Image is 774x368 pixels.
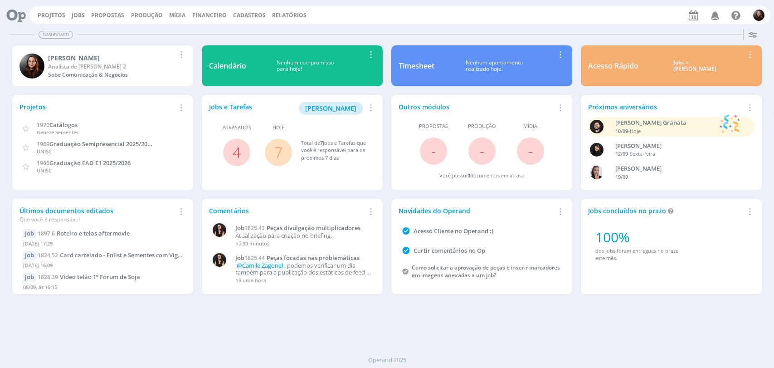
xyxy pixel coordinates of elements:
div: Nenhum apontamento realizado hoje! [434,59,554,73]
span: Propostas [419,123,448,130]
img: C [590,166,604,179]
span: [PERSON_NAME] [305,104,356,113]
div: Jobs e Tarefas [209,102,365,115]
button: E [753,7,765,23]
a: 4 [233,142,241,162]
span: Hoje [273,124,284,132]
span: @Camile Zagonel [237,261,283,270]
span: Roteiro e telas aftermovie [57,229,130,237]
div: Jobs concluídos no prazo [588,206,744,216]
div: Job [23,273,36,282]
span: Card cartelado - Enlist e Sementes com Vigor [60,251,184,259]
div: Você possui documentos em atraso [439,172,525,180]
a: 7 [274,142,282,162]
div: 08/09, às 16:15 [23,282,182,295]
span: Atrasados [223,124,251,132]
div: Outros módulos [399,102,554,112]
div: Bruno Corralo Granata [615,118,715,128]
img: E [753,10,764,21]
a: 1970Catálogos [37,120,78,129]
button: Cadastros [230,12,268,19]
span: Vídeo telão 1º Fórum de Soja [60,273,140,281]
img: I [213,253,226,267]
a: Relatórios [272,11,307,19]
img: E [19,54,44,79]
span: 1825.43 [244,224,265,232]
button: Produção [128,12,166,19]
img: I [213,223,226,237]
span: - [480,141,484,161]
a: Curtir comentários no Op [414,246,485,255]
a: E[PERSON_NAME]Analista de [PERSON_NAME] 2Sobe Comunicação & Negócios [12,45,193,86]
span: 7 [320,139,323,146]
a: Como solicitar a aprovação de peças e inserir marcadores em imagens anexadas a um job? [412,264,560,279]
span: 10/09 [615,128,628,134]
div: Nenhum compromisso para hoje! [246,59,365,73]
button: Jobs [69,12,88,19]
p: Atualização para criação no briefing. [235,232,371,240]
a: [PERSON_NAME] [299,103,363,112]
span: 19/09 [615,173,628,180]
div: Projetos [19,102,175,112]
a: 1966Graduação EAD E1 2025/2026 [37,158,131,167]
a: Produção [131,11,163,19]
span: 1969 [37,140,49,148]
div: dos jobs foram entregues no prazo este mês. [595,247,682,262]
span: Propostas [91,11,124,19]
span: - [528,141,533,161]
button: [PERSON_NAME] [299,102,363,115]
div: Total de Jobs e Tarefas que você é responsável para os próximos 7 dias [301,139,366,162]
button: Projetos [35,12,68,19]
span: Hoje [630,128,641,134]
span: há uma hora [235,277,266,284]
span: Peças focadas nas problemáticas [267,254,360,262]
div: Comentários [209,206,365,216]
a: 1828.39Vídeo telão 1º Fórum de Soja [38,273,140,281]
span: Graduação Semipresencial 2025/2026 [49,139,154,148]
span: Mídia [523,123,537,130]
div: Calendário [209,60,246,71]
span: Cadastros [233,11,266,19]
span: - [431,141,436,161]
a: Acesso Cliente no Operand :) [414,227,493,235]
span: Catálogos [49,121,78,129]
span: 1970 [37,121,49,129]
span: há 30 minutos [235,240,269,247]
button: Mídia [166,12,188,19]
span: 1966 [37,159,49,167]
div: 100% [595,227,682,247]
div: Jobs > [PERSON_NAME] [645,59,744,73]
div: - [615,150,743,158]
div: Luana da Silva de Andrade [615,142,743,151]
div: Sobe Comunicação & Negócios [48,71,175,79]
span: Produção [468,123,496,130]
div: Eduarda Pereira [48,53,175,63]
button: Financeiro [190,12,229,19]
div: Analista de Atendimento Jr 2 [48,63,175,71]
a: Job1825.43Peças divulgação multiplicadores [235,225,371,232]
span: Dashboard [39,31,73,39]
span: Sexta-feira [630,150,655,157]
div: Próximos aniversários [588,102,744,112]
span: 12/09 [615,150,628,157]
span: 1828.39 [38,273,58,281]
span: UNISC [37,148,52,155]
p: , podemos verificar um dia também para a publicação dos estáticos de feed e stories, referentes a... [235,262,371,276]
a: Job1825.44Peças focadas nas problemáticas [235,255,371,262]
span: 1825.44 [244,254,265,262]
span: UNISC [37,167,52,174]
div: Caroline Fagundes Pieczarka [615,164,743,173]
img: B [590,120,604,133]
a: Mídia [169,11,185,19]
div: Acesso Rápido [588,60,638,71]
div: Novidades do Operand [399,206,554,216]
a: 1897.6Roteiro e telas aftermovie [38,229,130,237]
a: Jobs [72,11,85,19]
div: Últimos documentos editados [19,206,175,224]
span: Geneze Sementes [37,129,78,136]
div: Job [23,229,36,238]
img: L [590,143,604,157]
div: [DATE] 17:29 [23,238,182,251]
button: Propostas [88,12,127,19]
a: 1824.52Card cartelado - Enlist e Sementes com Vigor [38,251,184,259]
